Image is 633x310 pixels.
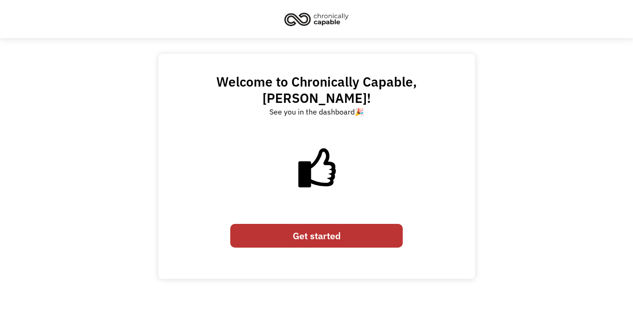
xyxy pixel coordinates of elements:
form: Email Form [230,219,403,252]
h2: Welcome to Chronically Capable, ! [168,74,466,106]
span: [PERSON_NAME] [262,89,367,107]
a: 🎉 [355,107,364,116]
a: Get started [230,224,403,248]
div: See you in the dashboard [269,106,364,117]
img: Chronically Capable logo [282,9,351,29]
